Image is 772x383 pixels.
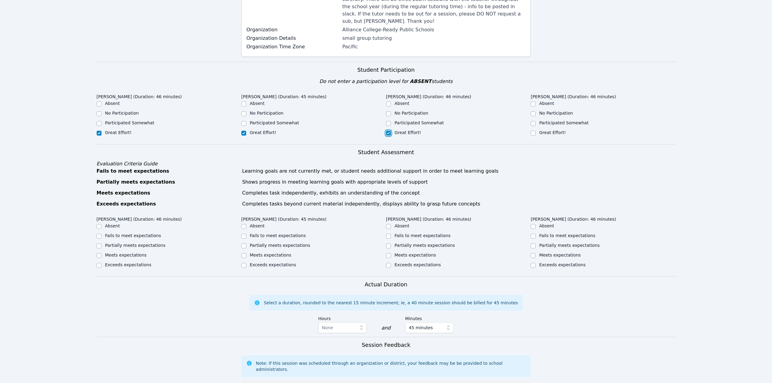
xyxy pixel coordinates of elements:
[246,43,339,50] label: Organization Time Zone
[250,111,284,116] label: No Participation
[105,223,120,228] label: Absent
[97,160,676,167] div: Evaluation Criteria Guide
[362,341,410,349] h3: Session Feedback
[342,43,526,50] div: Pacific
[405,313,454,322] label: Minutes
[97,189,239,197] div: Meets expectations
[539,223,554,228] label: Absent
[97,178,239,186] div: Partially meets expectations
[250,130,276,135] label: Great Effort!
[531,214,616,223] legend: [PERSON_NAME] (Duration: 46 minutes)
[395,253,436,257] label: Meets expectations
[97,200,239,208] div: Exceeds expectations
[531,91,616,100] legend: [PERSON_NAME] (Duration: 46 minutes)
[250,120,299,125] label: Participated Somewhat
[105,130,132,135] label: Great Effort!
[250,243,310,248] label: Partially meets expectations
[97,66,676,74] h3: Student Participation
[105,101,120,106] label: Absent
[409,324,433,331] span: 45 minutes
[264,300,518,306] div: Select a duration, rounded to the nearest 15 minute increment; ie, a 40 minute session should be ...
[105,120,154,125] label: Participated Somewhat
[539,130,566,135] label: Great Effort!
[242,200,676,208] div: Completes tasks beyond current material independently, displays ability to grasp future concepts
[105,233,161,238] label: Fails to meet expectations
[386,214,471,223] legend: [PERSON_NAME] (Duration: 46 minutes)
[97,148,676,157] h3: Student Assessment
[105,243,166,248] label: Partially meets expectations
[322,325,333,330] span: None
[395,101,409,106] label: Absent
[395,130,421,135] label: Great Effort!
[97,91,182,100] legend: [PERSON_NAME] (Duration: 46 minutes)
[539,233,595,238] label: Fails to meet expectations
[246,26,339,33] label: Organization
[318,322,367,333] button: None
[250,223,265,228] label: Absent
[250,101,265,106] label: Absent
[256,360,526,372] div: Note: If this session was scheduled through an organization or district, your feedback may be be ...
[241,214,327,223] legend: [PERSON_NAME] (Duration: 45 minutes)
[97,167,239,175] div: Fails to meet expectations
[365,280,407,289] h3: Actual Duration
[241,91,327,100] legend: [PERSON_NAME] (Duration: 45 minutes)
[250,253,291,257] label: Meets expectations
[395,111,428,116] label: No Participation
[395,262,441,267] label: Exceeds expectations
[242,167,676,175] div: Learning goals are not currently met, or student needs additional support in order to meet learni...
[395,233,450,238] label: Fails to meet expectations
[395,120,444,125] label: Participated Somewhat
[539,262,585,267] label: Exceeds expectations
[342,35,526,42] div: small group tutoring
[381,324,391,332] div: and
[539,253,581,257] label: Meets expectations
[105,111,139,116] label: No Participation
[246,35,339,42] label: Organization Details
[105,253,147,257] label: Meets expectations
[539,120,588,125] label: Participated Somewhat
[539,101,554,106] label: Absent
[242,178,676,186] div: Shows progress in meeting learning goals with appropriate levels of support
[405,322,454,333] button: 45 minutes
[242,189,676,197] div: Completes task independently, exhibits an understanding of the concept
[318,313,367,322] label: Hours
[539,111,573,116] label: No Participation
[539,243,600,248] label: Partially meets expectations
[250,262,296,267] label: Exceeds expectations
[395,243,455,248] label: Partially meets expectations
[250,233,306,238] label: Fails to meet expectations
[395,223,409,228] label: Absent
[105,262,151,267] label: Exceeds expectations
[97,214,182,223] legend: [PERSON_NAME] (Duration: 46 minutes)
[97,78,676,85] div: Do not enter a participation level for students
[386,91,471,100] legend: [PERSON_NAME] (Duration: 46 minutes)
[410,78,431,84] span: ABSENT
[342,26,526,33] div: Alliance College-Ready Public Schools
